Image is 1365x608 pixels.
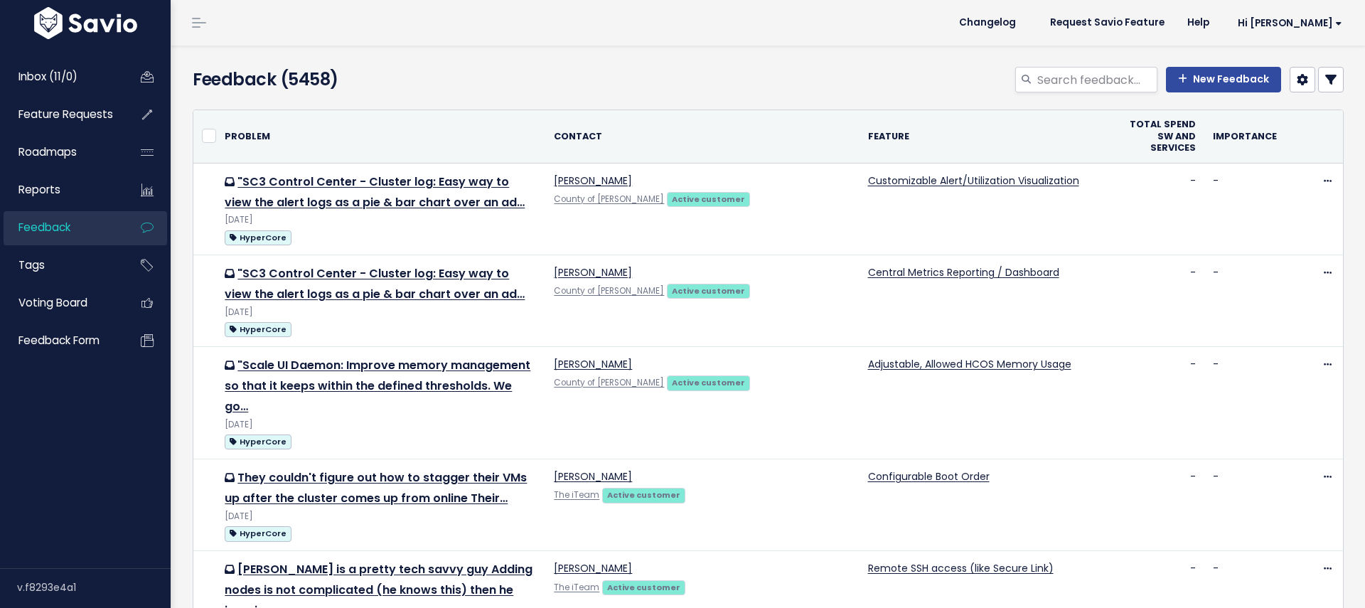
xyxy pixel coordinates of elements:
[554,377,664,388] a: County of [PERSON_NAME]
[31,7,141,39] img: logo-white.9d6f32f41409.svg
[1110,163,1205,255] td: -
[868,265,1059,279] a: Central Metrics Reporting / Dashboard
[225,228,291,246] a: HyperCore
[4,287,118,319] a: Voting Board
[4,60,118,93] a: Inbox (11/0)
[554,285,664,297] a: County of [PERSON_NAME]
[868,357,1071,371] a: Adjustable, Allowed HCOS Memory Usage
[1204,163,1285,255] td: -
[607,489,680,501] strong: Active customer
[554,174,632,188] a: [PERSON_NAME]
[1204,459,1285,551] td: -
[4,98,118,131] a: Feature Requests
[672,285,745,297] strong: Active customer
[4,249,118,282] a: Tags
[1110,459,1205,551] td: -
[868,174,1079,188] a: Customizable Alert/Utilization Visualization
[554,193,664,205] a: County of [PERSON_NAME]
[554,582,599,593] a: The iTeam
[4,211,118,244] a: Feedback
[4,136,118,169] a: Roadmaps
[554,561,632,575] a: [PERSON_NAME]
[868,469,990,484] a: Configurable Boot Order
[1204,255,1285,347] td: -
[18,333,100,348] span: Feedback form
[1204,110,1285,163] th: Importance
[18,295,87,310] span: Voting Board
[672,377,745,388] strong: Active customer
[868,561,1054,575] a: Remote SSH access (like Secure Link)
[225,322,291,337] span: HyperCore
[4,324,118,357] a: Feedback form
[860,110,1110,163] th: Feature
[554,489,599,501] a: The iTeam
[1110,255,1205,347] td: -
[1238,18,1342,28] span: Hi [PERSON_NAME]
[1221,12,1354,34] a: Hi [PERSON_NAME]
[225,526,291,541] span: HyperCore
[1036,67,1157,92] input: Search feedback...
[4,174,118,206] a: Reports
[554,265,632,279] a: [PERSON_NAME]
[1176,12,1221,33] a: Help
[193,67,562,92] h4: Feedback (5458)
[225,174,525,210] a: "SC3 Control Center - Cluster log: Easy way to view the alert logs as a pie & bar chart over an ad…
[18,144,77,159] span: Roadmaps
[554,469,632,484] a: [PERSON_NAME]
[225,305,537,320] div: [DATE]
[225,265,525,302] a: "SC3 Control Center - Cluster log: Easy way to view the alert logs as a pie & bar chart over an ad…
[18,182,60,197] span: Reports
[607,582,680,593] strong: Active customer
[18,257,45,272] span: Tags
[667,191,749,206] a: Active customer
[225,509,537,524] div: [DATE]
[225,417,537,432] div: [DATE]
[1204,347,1285,459] td: -
[667,283,749,297] a: Active customer
[17,569,171,606] div: v.f8293e4a1
[1110,110,1205,163] th: Total Spend SW and Services
[225,432,291,450] a: HyperCore
[18,69,77,84] span: Inbox (11/0)
[225,469,527,506] a: They couldn't figure out how to stagger their VMs up after the cluster comes up from online Their…
[225,524,291,542] a: HyperCore
[225,357,530,415] a: "Scale UI Daemon: Improve memory management so that it keeps within the defined thresholds. We go…
[672,193,745,205] strong: Active customer
[225,320,291,338] a: HyperCore
[225,213,537,228] div: [DATE]
[225,434,291,449] span: HyperCore
[545,110,859,163] th: Contact
[602,487,685,501] a: Active customer
[18,107,113,122] span: Feature Requests
[1110,347,1205,459] td: -
[602,580,685,594] a: Active customer
[959,18,1016,28] span: Changelog
[554,357,632,371] a: [PERSON_NAME]
[1166,67,1281,92] a: New Feedback
[667,375,749,389] a: Active customer
[225,230,291,245] span: HyperCore
[1039,12,1176,33] a: Request Savio Feature
[216,110,545,163] th: Problem
[18,220,70,235] span: Feedback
